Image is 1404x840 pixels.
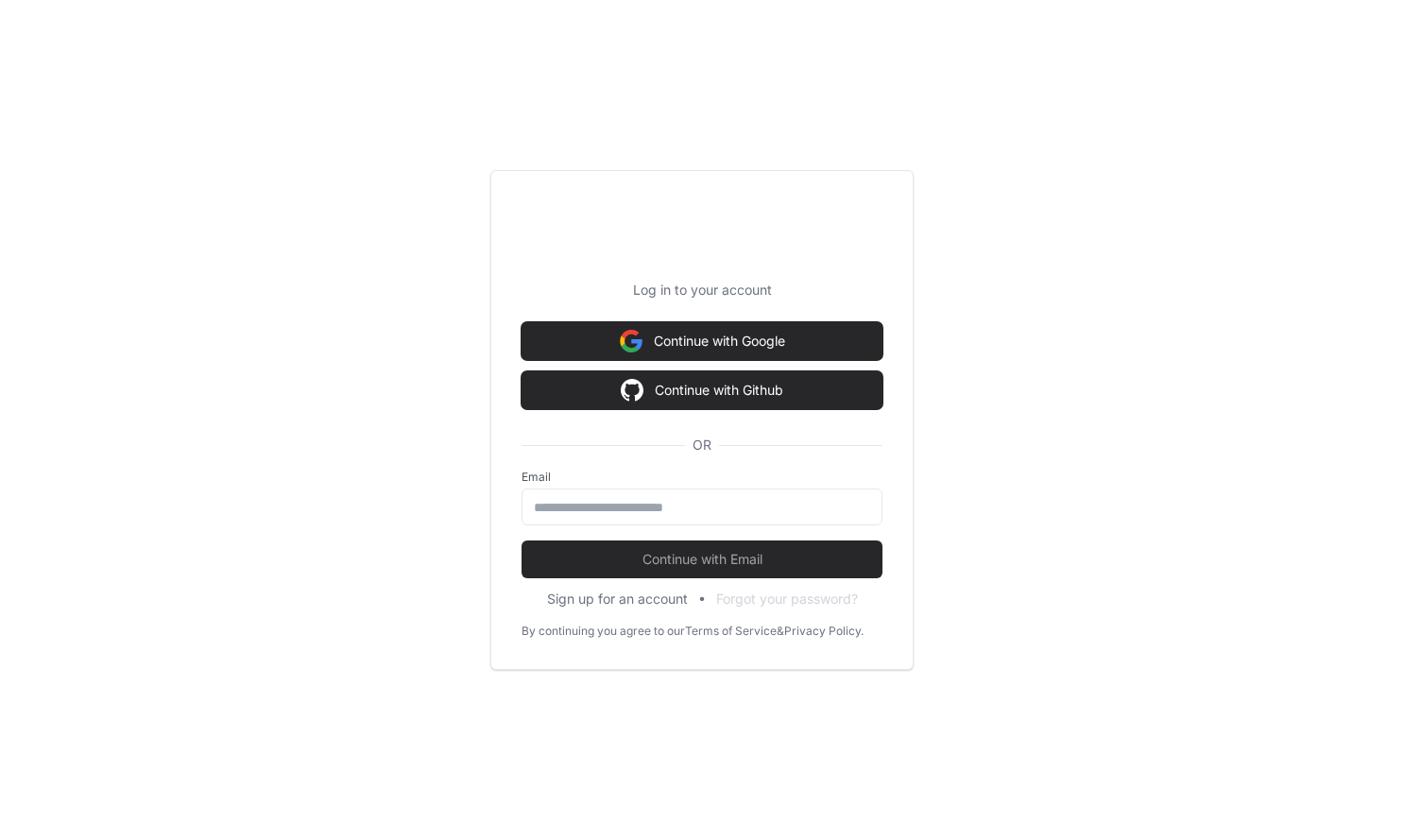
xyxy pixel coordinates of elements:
label: Email [522,470,882,485]
button: Continue with Email [522,540,882,578]
button: Forgot your password? [716,590,858,609]
button: Sign up for an account [547,590,688,609]
button: Continue with Google [522,322,882,360]
img: Sign in with google [620,322,642,360]
div: & [777,624,784,639]
span: Continue with Email [522,550,882,569]
p: Log in to your account [522,281,882,300]
button: Continue with Github [522,371,882,409]
img: Sign in with google [621,371,643,409]
span: OR [685,436,719,454]
a: Terms of Service [685,624,777,639]
div: By continuing you agree to our [522,624,685,639]
a: Privacy Policy. [784,624,864,639]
